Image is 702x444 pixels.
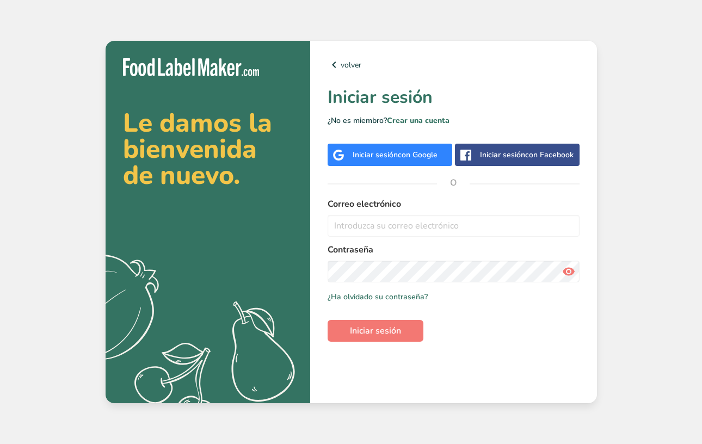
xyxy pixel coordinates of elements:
[328,198,580,211] label: Correo electrónico
[328,58,580,71] a: volver
[328,84,580,110] h1: Iniciar sesión
[328,215,580,237] input: Introduzca su correo electrónico
[328,115,580,126] p: ¿No es miembro?
[398,150,438,160] span: con Google
[328,291,428,303] a: ¿Ha olvidado su contraseña?
[437,166,470,199] span: O
[123,110,293,188] h2: Le damos la bienvenida de nuevo.
[353,149,438,161] div: Iniciar sesión
[525,150,574,160] span: con Facebook
[123,58,259,76] img: Food Label Maker
[480,149,574,161] div: Iniciar sesión
[328,320,423,342] button: Iniciar sesión
[350,324,401,337] span: Iniciar sesión
[387,115,449,126] a: Crear una cuenta
[328,243,580,256] label: Contraseña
